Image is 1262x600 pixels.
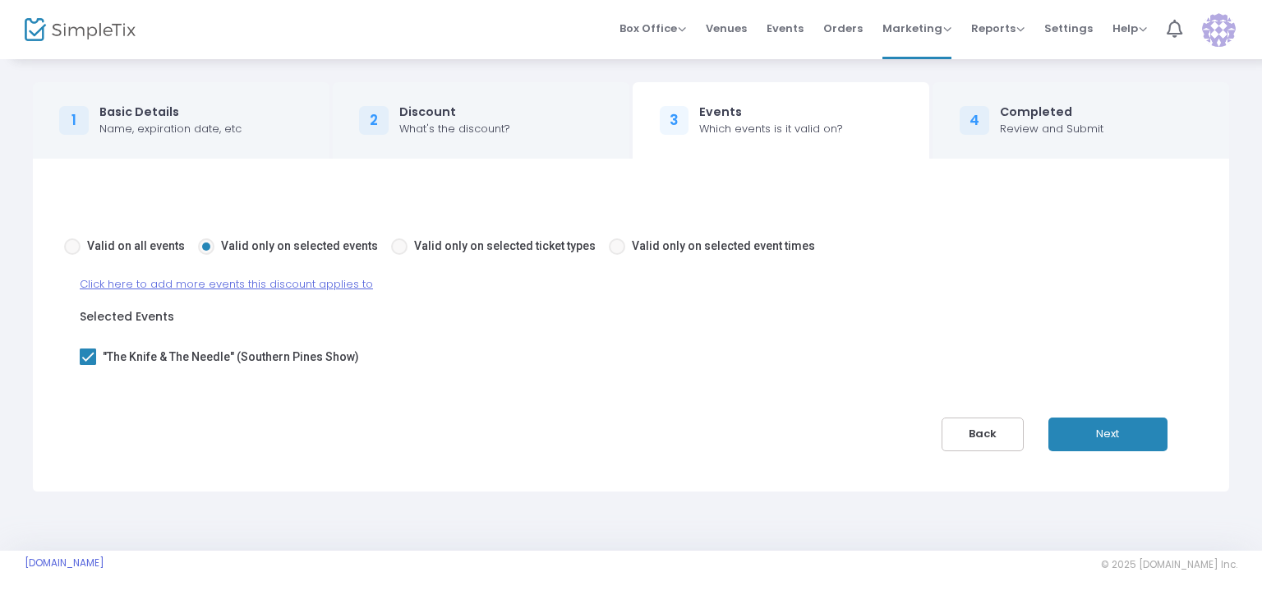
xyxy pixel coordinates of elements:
span: Click here to add more events this discount applies to [80,276,373,292]
span: Box Office [619,21,686,36]
span: Valid only on selected events [221,239,378,252]
span: © 2025 [DOMAIN_NAME] Inc. [1101,558,1237,571]
div: Events [699,104,843,121]
div: Name, expiration date, etc [99,121,242,137]
span: Reports [971,21,1025,36]
div: Discount [399,104,510,121]
span: Venues [706,7,747,49]
span: Help [1112,21,1147,36]
a: [DOMAIN_NAME] [25,556,104,570]
div: Basic Details [99,104,242,121]
button: Next [1048,418,1168,451]
div: 2 [359,106,389,136]
button: Back [942,418,1024,451]
span: Orders [823,7,863,49]
span: "The Knife & The Needle" (Southern Pines Show) [103,347,359,367]
div: What's the discount? [399,121,510,137]
span: Valid on all events [87,239,185,252]
span: Marketing [882,21,951,36]
div: Review and Submit [1000,121,1103,137]
span: Valid only on selected ticket types [414,239,596,252]
label: Selected Events [80,308,174,325]
div: 1 [59,106,89,136]
div: Completed [1000,104,1103,121]
div: 3 [660,106,689,136]
div: 4 [960,106,989,136]
div: Which events is it valid on? [699,121,843,137]
span: Valid only on selected event times [632,239,815,252]
span: Events [767,7,804,49]
span: Settings [1044,7,1093,49]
